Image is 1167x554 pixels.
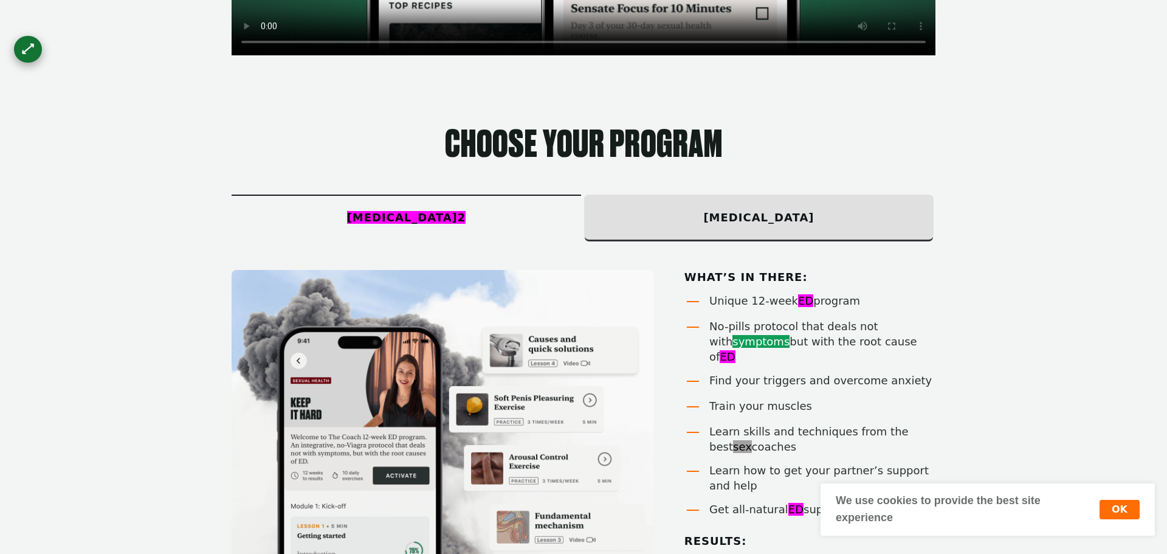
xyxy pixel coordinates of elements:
[584,196,934,240] div: [MEDICAL_DATA]
[458,211,466,224] span: Number of Categories containing this Term
[798,294,813,307] span: Category: Miracle Cure Condition List, Term: "ed", Translation: "and"
[232,128,935,164] h2: Choose your program
[836,493,1100,527] div: We use cookies to provide the best site experience
[709,293,935,308] div: Unique 12-week program
[732,335,790,348] span: Category: Birth Control, Term: "symptoms"
[709,398,935,414] div: Train your muscles
[709,319,935,364] div: No-pills protocol that deals not with but with the root cause of
[733,440,751,453] span: Category: Adult Content, Term: "sex"
[347,211,466,224] span: Category: HK Miracle Cure and 1 other(s), Term: "Erectile dysfunction"
[709,424,935,454] div: Learn skills and techniques from the best coaches
[684,270,935,285] div: What’s in there:
[17,38,38,60] div: ⟷
[788,503,804,516] span: Category: Miracle Cure Condition List, Term: "ed", Translation: "and"
[709,373,935,388] div: Find your triggers and overcome anxiety
[720,350,735,363] span: Category: Miracle Cure Condition List, Term: "ed", Translation: "and"
[1100,500,1140,519] button: OK
[709,502,935,517] div: Get all-natural supplements
[684,534,935,549] div: Results:
[709,463,935,493] div: Learn how to get your partner’s support and help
